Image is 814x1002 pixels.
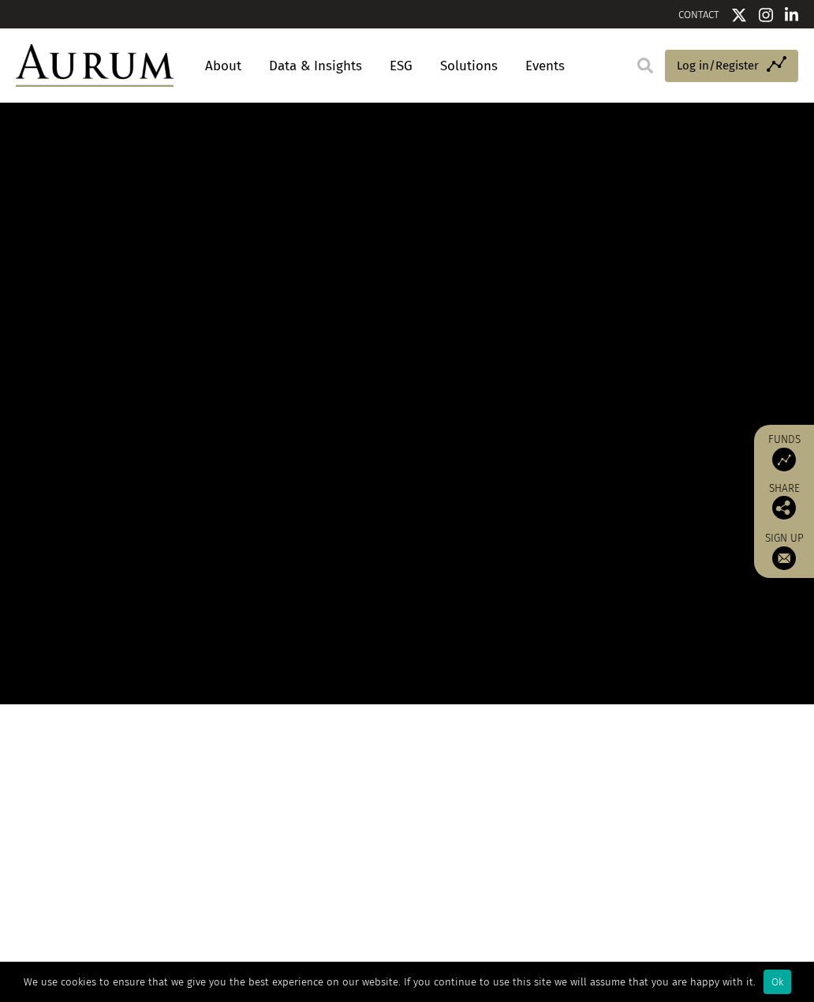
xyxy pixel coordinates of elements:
img: Sign up to our newsletter [772,546,796,570]
a: CONTACT [678,9,719,21]
img: Share this post [772,496,796,520]
a: About [197,51,249,81]
a: Solutions [432,51,506,81]
a: Events [517,51,565,81]
a: Data & Insights [261,51,370,81]
div: Share [762,483,806,520]
a: Log in/Register [665,50,798,83]
a: ESG [382,51,420,81]
img: Aurum [16,44,174,87]
img: Twitter icon [731,7,747,23]
a: Funds [762,433,806,471]
img: search.svg [637,58,653,73]
img: Instagram icon [759,7,773,23]
span: Log in/Register [677,56,759,75]
img: Linkedin icon [785,7,799,23]
img: Access Funds [772,448,796,471]
div: Ok [764,970,791,994]
a: Sign up [762,531,806,570]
